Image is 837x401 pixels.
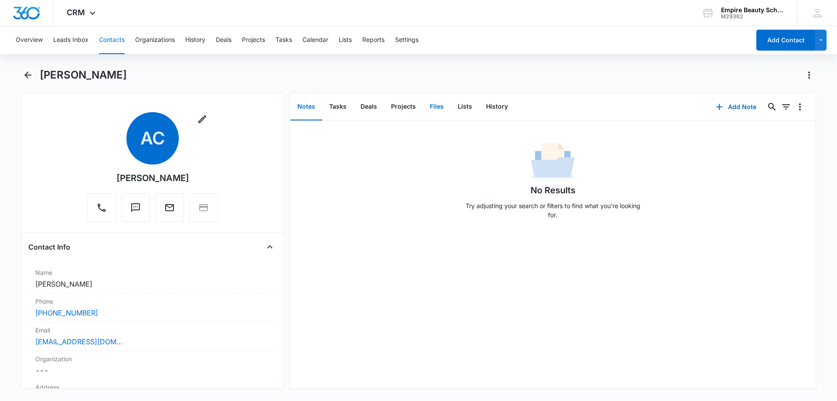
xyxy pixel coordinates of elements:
button: Leads Inbox [53,26,88,54]
button: Reports [362,26,384,54]
label: Phone [35,297,270,306]
span: AC [126,112,179,165]
h4: Contact Info [28,242,70,252]
button: Projects [384,93,423,120]
label: Name [35,268,270,277]
div: Phone[PHONE_NUMBER] [28,293,277,322]
button: Text [121,193,150,222]
button: Back [21,68,34,82]
button: Settings [395,26,418,54]
h1: No Results [531,184,575,197]
button: Add Contact [756,30,815,51]
button: Overflow Menu [793,100,807,114]
span: CRM [67,8,85,17]
div: Email[EMAIL_ADDRESS][DOMAIN_NAME] [28,322,277,351]
div: [PERSON_NAME] [116,171,189,185]
button: Organizations [135,26,175,54]
img: No Data [531,140,575,184]
button: Projects [242,26,265,54]
button: Lists [451,93,479,120]
button: Close [263,240,277,254]
h1: [PERSON_NAME] [40,69,127,82]
button: History [185,26,205,54]
button: Lists [339,26,352,54]
button: Call [87,193,116,222]
label: Email [35,326,270,335]
button: Email [155,193,184,222]
button: Tasks [322,93,354,120]
div: Name[PERSON_NAME] [28,264,277,293]
div: account name [721,7,785,14]
button: Notes [290,93,322,120]
a: Call [87,207,116,214]
dd: --- [35,365,270,376]
a: [EMAIL_ADDRESS][DOMAIN_NAME] [35,336,122,347]
button: Deals [216,26,231,54]
a: [PHONE_NUMBER] [35,308,98,318]
button: Overview [16,26,43,54]
button: Calendar [303,26,328,54]
button: History [479,93,515,120]
div: Organization--- [28,351,277,379]
button: Files [423,93,451,120]
a: Text [121,207,150,214]
button: Deals [354,93,384,120]
label: Organization [35,354,270,363]
dd: [PERSON_NAME] [35,279,270,289]
button: Add Note [707,96,765,117]
button: Tasks [276,26,292,54]
button: Actions [802,68,816,82]
p: Try adjusting your search or filters to find what you’re looking for. [461,201,644,219]
button: Contacts [99,26,125,54]
button: Filters [779,100,793,114]
label: Address [35,383,270,392]
div: account id [721,14,785,20]
button: Search... [765,100,779,114]
a: Email [155,207,184,214]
